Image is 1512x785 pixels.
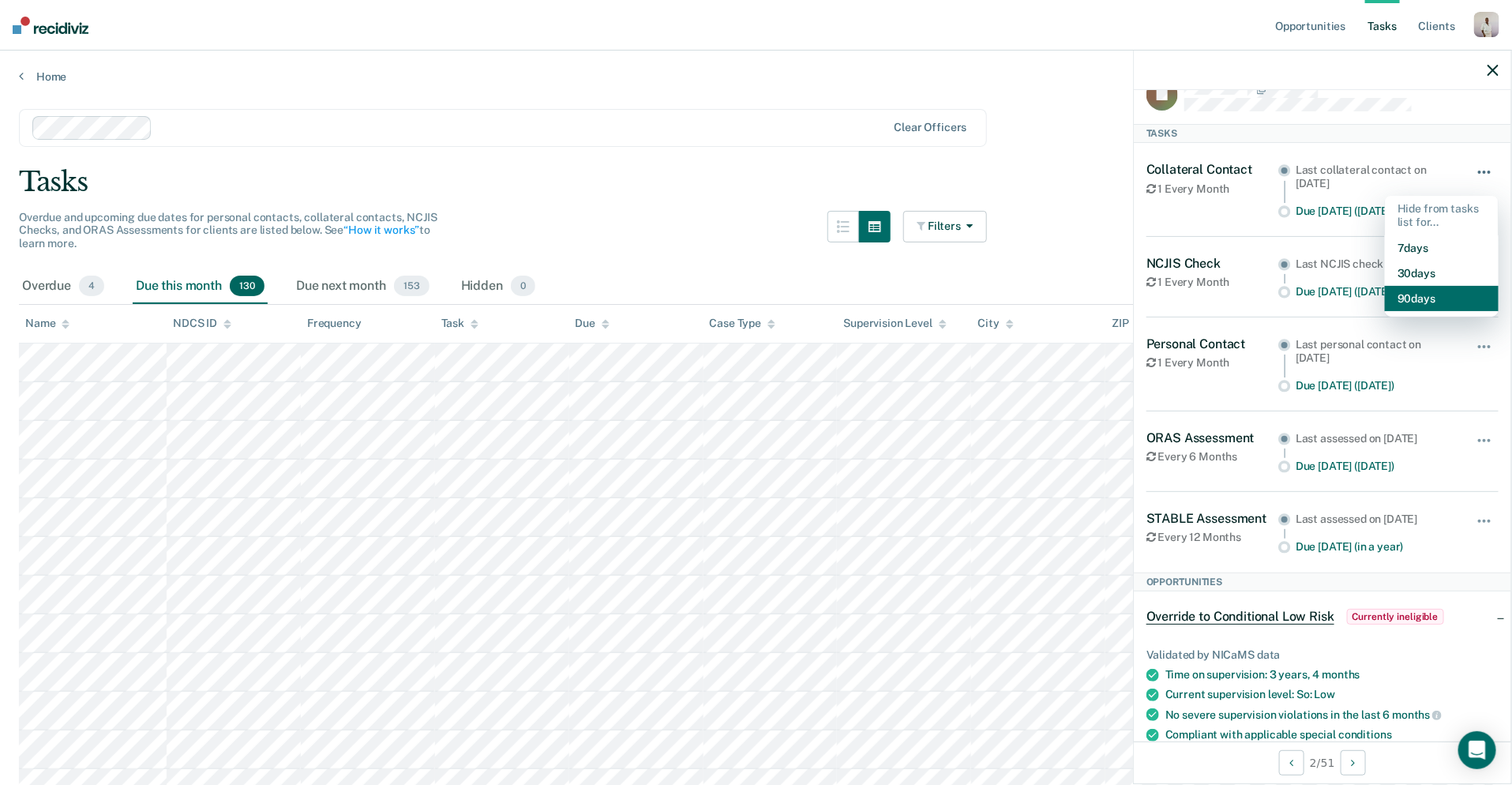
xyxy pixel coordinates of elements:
div: Every 12 Months [1146,531,1278,544]
span: Currently ineligible [1347,609,1444,625]
span: Overdue and upcoming due dates for personal contacts, collateral contacts, NCJIS Checks, and ORAS... [19,211,437,250]
div: Last NCJIS check on [DATE] [1296,257,1454,271]
span: months [1392,708,1442,721]
div: Due [DATE] (in a year) [1296,540,1454,554]
button: Previous Client [1279,750,1304,776]
div: Personal Contact [1146,336,1278,351]
div: City [977,317,1013,330]
div: NCJIS Check [1146,256,1278,271]
div: Due [576,317,610,330]
div: Time on supervision: 3 years, 4 [1165,668,1499,682]
span: 130 [230,276,265,296]
div: Supervision Level [843,317,947,330]
div: Last assessed on [DATE] [1296,513,1454,526]
div: 1 Every Month [1146,276,1278,289]
div: Due [DATE] ([DATE]) [1296,379,1454,392]
div: Tasks [1134,124,1511,143]
div: Due next month [293,269,433,304]
span: Low [1315,688,1336,700]
div: Collateral Contact [1146,162,1278,177]
div: Open Intercom Messenger [1458,731,1496,769]
button: Next Client [1341,750,1366,776]
div: Last assessed on [DATE] [1296,432,1454,445]
span: Override to Conditional Low Risk [1146,609,1334,625]
div: 1 Every Month [1146,182,1278,196]
div: Due [DATE] ([DATE]) [1296,205,1454,218]
span: 4 [79,276,104,296]
div: 1 Every Month [1146,356,1278,370]
div: Hidden [458,269,538,304]
div: Every 6 Months [1146,450,1278,464]
div: STABLE Assessment [1146,511,1278,526]
div: ZIP [1112,317,1143,330]
div: Current supervision level: So: [1165,688,1499,701]
span: conditions [1338,728,1392,741]
div: Compliant with applicable special [1165,728,1499,742]
div: Tasks [19,166,1493,198]
div: No severe supervision violations in the last 6 [1165,708,1499,722]
div: Override to Conditional Low RiskCurrently ineligible [1134,592,1511,642]
div: Clear officers [895,121,967,134]
a: Home [19,69,1493,84]
div: 2 / 51 [1134,742,1511,783]
button: Filters [903,211,987,242]
span: 153 [394,276,430,296]
img: Recidiviz [13,17,88,34]
div: Validated by NICaMS data [1146,648,1499,662]
button: 7 days [1385,235,1499,261]
div: Case Type [710,317,776,330]
div: ORAS Assessment [1146,430,1278,445]
div: Frequency [307,317,362,330]
div: Due this month [133,269,268,304]
div: Task [441,317,478,330]
div: NDCS ID [173,317,231,330]
div: Opportunities [1134,573,1511,592]
button: 30 days [1385,261,1499,286]
span: months [1323,668,1360,681]
div: Hide from tasks list for... [1385,196,1499,235]
span: 0 [511,276,535,296]
button: 90 days [1385,286,1499,311]
div: Last personal contact on [DATE] [1296,338,1454,365]
div: Overdue [19,269,107,304]
div: Last collateral contact on [DATE] [1296,163,1454,190]
a: “How it works” [343,223,419,236]
div: Due [DATE] ([DATE]) [1296,460,1454,473]
div: Name [25,317,69,330]
div: Due [DATE] ([DATE]) [1296,285,1454,299]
